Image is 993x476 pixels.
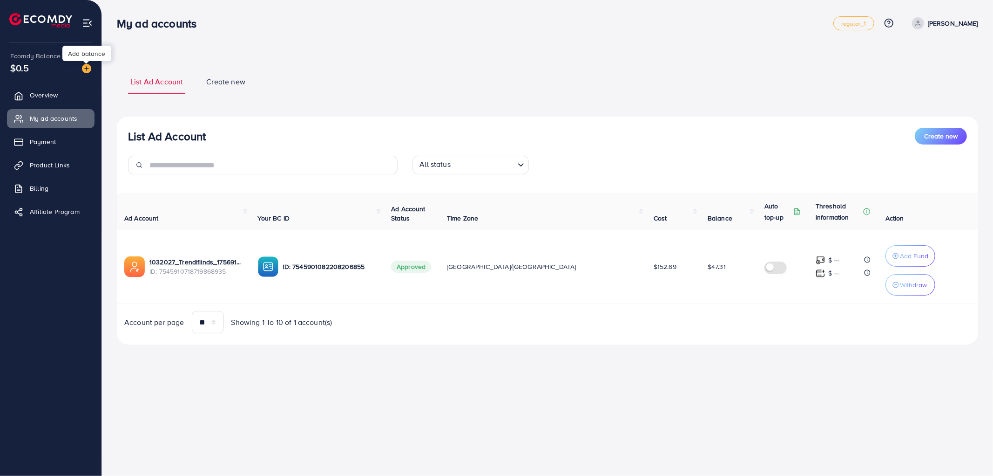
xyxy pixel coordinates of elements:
[418,157,453,172] span: All status
[391,261,431,273] span: Approved
[206,76,245,87] span: Create new
[447,262,576,271] span: [GEOGRAPHIC_DATA]/[GEOGRAPHIC_DATA]
[816,269,825,278] img: top-up amount
[833,16,874,30] a: regular_1
[30,114,77,123] span: My ad accounts
[62,46,111,61] div: Add balance
[7,156,95,174] a: Product Links
[30,160,70,170] span: Product Links
[30,137,56,146] span: Payment
[30,207,80,216] span: Affiliate Program
[124,256,145,277] img: ic-ads-acc.e4c84228.svg
[7,132,95,151] a: Payment
[30,90,58,100] span: Overview
[10,51,61,61] span: Ecomdy Balance
[258,256,278,277] img: ic-ba-acc.ded83a64.svg
[764,200,791,223] p: Auto top-up
[10,61,29,75] span: $0.5
[953,434,986,469] iframe: Chat
[9,13,72,28] img: logo
[7,109,95,128] a: My ad accounts
[82,64,91,73] img: image
[816,200,861,223] p: Threshold information
[841,21,866,27] span: regular_1
[708,262,726,271] span: $47.31
[453,158,514,172] input: Search for option
[7,179,95,198] a: Billing
[130,76,183,87] span: List Ad Account
[412,156,529,174] div: Search for option
[885,214,904,223] span: Action
[654,214,667,223] span: Cost
[258,214,290,223] span: Your BC ID
[900,250,928,262] p: Add Fund
[708,214,732,223] span: Balance
[915,128,967,145] button: Create new
[885,245,935,267] button: Add Fund
[447,214,478,223] span: Time Zone
[231,317,332,328] span: Showing 1 To 10 of 1 account(s)
[149,257,243,276] div: <span class='underline'>1032027_Trendifiinds_1756919487825</span></br>7545910718719868935
[128,130,206,143] h3: List Ad Account
[654,262,676,271] span: $152.69
[828,268,840,279] p: $ ---
[124,214,159,223] span: Ad Account
[391,204,426,223] span: Ad Account Status
[908,17,978,29] a: [PERSON_NAME]
[283,261,377,272] p: ID: 7545901082208206855
[30,184,48,193] span: Billing
[924,131,958,141] span: Create new
[149,267,243,276] span: ID: 7545910718719868935
[7,86,95,104] a: Overview
[82,18,93,28] img: menu
[885,274,935,296] button: Withdraw
[816,255,825,265] img: top-up amount
[149,257,243,267] a: 1032027_Trendifiinds_1756919487825
[828,255,840,266] p: $ ---
[117,17,204,30] h3: My ad accounts
[124,317,184,328] span: Account per page
[928,18,978,29] p: [PERSON_NAME]
[900,279,927,290] p: Withdraw
[7,202,95,221] a: Affiliate Program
